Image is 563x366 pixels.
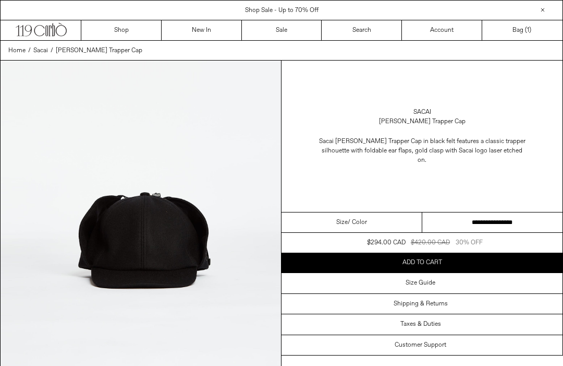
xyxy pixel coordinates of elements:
span: / Color [348,218,367,227]
div: $420.00 CAD [411,238,450,247]
h3: Customer Support [395,341,446,349]
span: / [28,46,31,55]
span: Size [336,218,348,227]
a: Home [8,46,26,55]
a: Shop Sale - Up to 70% Off [245,6,319,15]
a: Shop [81,20,162,40]
a: Account [402,20,482,40]
button: Add to cart [281,253,562,273]
span: Sacai [PERSON_NAME] Trapper Cap in black felt features a classic trapper silhouette with foldable... [318,137,527,165]
a: Search [322,20,402,40]
a: Bag () [482,20,562,40]
a: Sacai [413,108,431,117]
h3: Size Guide [406,279,435,287]
a: [PERSON_NAME] Trapper Cap [56,46,142,55]
span: ) [527,26,531,35]
h3: Taxes & Duties [400,321,441,328]
div: $294.00 CAD [367,238,406,247]
div: 30% OFF [456,238,483,247]
a: New In [162,20,242,40]
span: Add to cart [402,258,442,267]
a: Sale [242,20,322,40]
div: [PERSON_NAME] Trapper Cap [379,117,466,126]
span: / [51,46,53,55]
span: 1 [527,26,529,34]
a: Sacai [33,46,48,55]
h3: Shipping & Returns [394,300,448,308]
